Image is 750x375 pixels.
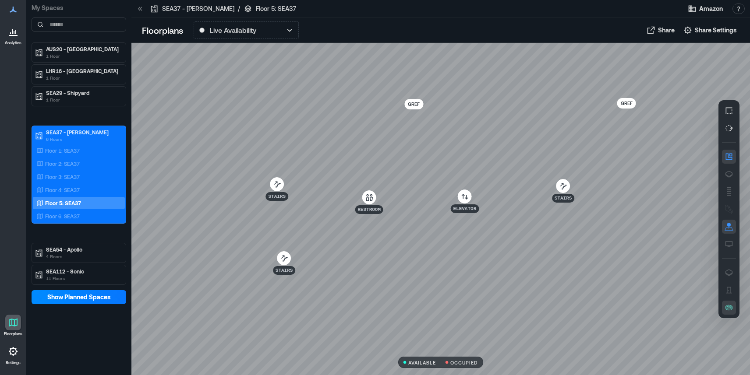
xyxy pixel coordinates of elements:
p: My Spaces [32,4,126,12]
p: / [238,4,240,13]
a: Analytics [2,21,24,48]
p: 6 Floors [46,136,120,143]
p: Floor 6: SEA37 [45,213,80,220]
p: Floor 5: SEA37 [45,200,81,207]
p: Floorplans [142,24,183,36]
p: 11 Floors [46,275,120,282]
p: SEA37 - [PERSON_NAME] [46,129,120,136]
span: Show Planned Spaces [47,293,111,301]
span: Share [658,26,675,35]
button: Share Settings [681,23,739,37]
p: OCCUPIED [450,360,478,365]
button: Amazon [685,2,725,16]
p: 1 Floor [46,74,120,81]
p: Floor 2: SEA37 [45,160,80,167]
p: Stairs [276,267,293,274]
button: Share [644,23,677,37]
p: SEA54 - Apollo [46,246,120,253]
p: Settings [6,360,21,365]
p: Floor 1: SEA37 [45,147,80,154]
p: AUS20 - [GEOGRAPHIC_DATA] [46,46,120,53]
p: SEA29 - Shipyard [46,89,120,96]
button: Live Availability [194,21,299,39]
p: Analytics [5,40,21,46]
p: GREF [408,100,420,109]
p: LHR16 - [GEOGRAPHIC_DATA] [46,67,120,74]
p: Floorplans [4,331,22,336]
p: Floor 3: SEA37 [45,173,80,180]
p: AVAILABLE [408,360,436,365]
span: Amazon [699,4,723,13]
a: Settings [3,341,24,368]
p: Elevator [453,205,476,212]
p: SEA112 - Sonic [46,268,120,275]
a: Floorplans [1,312,25,339]
p: SEA37 - [PERSON_NAME] [162,4,234,13]
p: 4 Floors [46,253,120,260]
button: Show Planned Spaces [32,290,126,304]
p: Stairs [269,193,286,200]
p: 1 Floor [46,53,120,60]
p: Live Availability [210,25,256,35]
p: 1 Floor [46,96,120,103]
p: Floor 4: SEA37 [45,186,80,193]
p: Restroom [357,206,381,213]
p: Stairs [555,195,572,202]
span: Share Settings [695,26,737,35]
p: Floor 5: SEA37 [256,4,296,13]
p: GREF [621,99,633,108]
